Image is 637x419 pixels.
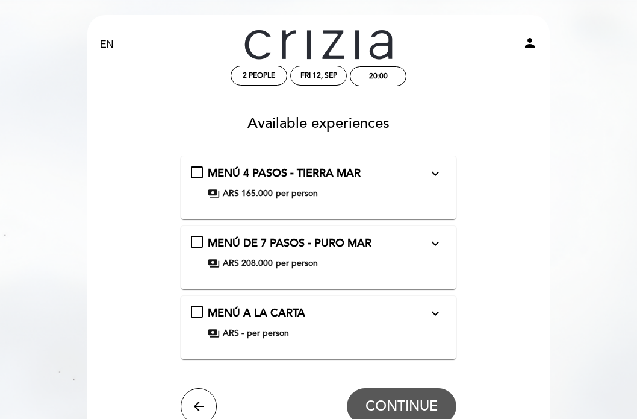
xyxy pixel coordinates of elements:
[223,187,273,200] span: ARS 165.000
[523,36,537,50] i: person
[424,166,446,181] button: expand_more
[223,327,244,339] span: ARS -
[523,36,537,54] button: person
[208,236,371,250] span: MENÚ DE 7 PASOS - PURO MAR
[208,306,305,320] span: MENÚ A LA CARTA
[208,187,220,200] span: payments
[428,236,443,251] i: expand_more
[191,399,206,414] i: arrow_back
[191,166,447,200] md-checkbox: MENÚ 4 PASOS - TIERRA MAR expand_more Menú de 4 pasos. - Incluye aguas + café & infusión. - El me...
[243,28,394,61] a: Crizia
[247,115,390,132] span: Available experiences
[223,257,273,269] span: ARS 208.000
[208,257,220,269] span: payments
[276,257,318,269] span: per person
[365,398,438,415] span: CONTINUE
[243,71,275,80] span: 2 people
[191,306,447,339] md-checkbox: MENÚ A LA CARTA expand_more payments ARS - per person
[191,236,447,269] md-checkbox: MENÚ DE 7 PASOS - PURO MAR expand_more Menú de 7 pasos. - Incluye aguas + café & infusión. - El m...
[276,187,318,200] span: per person
[300,71,337,80] div: Fri 12, Sep
[424,306,446,321] button: expand_more
[247,327,289,339] span: per person
[208,166,361,180] span: MENÚ 4 PASOS - TIERRA MAR
[428,166,443,181] i: expand_more
[369,72,388,81] div: 20:00
[424,236,446,251] button: expand_more
[208,327,220,339] span: payments
[428,306,443,321] i: expand_more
